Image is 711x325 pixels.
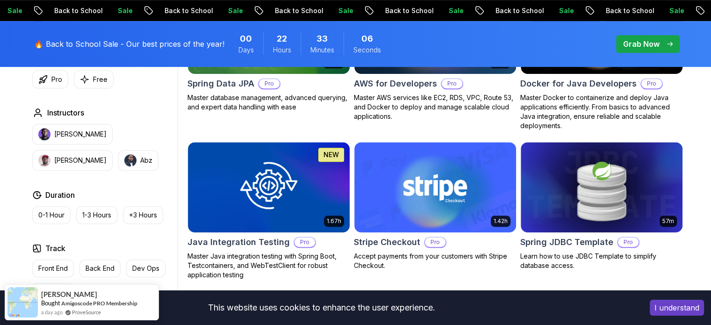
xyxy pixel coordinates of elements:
p: Sale [673,6,703,15]
img: Java Integration Testing card [188,142,350,233]
a: Spring JDBC Template card57mSpring JDBC TemplateProLearn how to use JDBC Template to simplify dat... [520,142,683,271]
h2: Java Integration Testing [187,236,290,249]
h2: Spring Data JPA [187,77,254,90]
img: instructor img [38,128,50,140]
div: This website uses cookies to enhance the user experience. [7,297,636,318]
a: ProveSource [72,308,101,316]
p: Master AWS services like EC2, RDS, VPC, Route 53, and Docker to deploy and manage scalable cloud ... [354,93,517,121]
p: Free [93,75,108,84]
a: Java Integration Testing card1.67hNEWJava Integration TestingProMaster Java integration testing w... [187,142,350,280]
p: Sale [11,6,41,15]
p: 1.67h [327,217,341,225]
img: instructor img [38,154,50,166]
p: Back to School [278,6,342,15]
p: 1-3 Hours [82,210,111,220]
p: Learn how to use JDBC Template to simplify database access. [520,252,683,270]
p: 57m [662,217,674,225]
span: Bought [41,299,60,307]
p: Pro [442,79,462,88]
span: Seconds [353,45,381,55]
img: Spring JDBC Template card [521,142,682,233]
p: Sale [231,6,261,15]
p: [PERSON_NAME] [54,156,107,165]
p: Sale [562,6,592,15]
p: 0-1 Hour [38,210,65,220]
h2: Docker for Java Developers [520,77,637,90]
span: 0 Days [240,32,252,45]
p: Pro [618,238,639,247]
span: Hours [273,45,291,55]
p: Sale [452,6,482,15]
p: Accept payments from your customers with Stripe Checkout. [354,252,517,270]
p: Pro [425,238,445,247]
p: Pro [294,238,315,247]
span: 22 Hours [277,32,287,45]
button: 1-3 Hours [76,206,117,224]
button: Front End [32,260,74,277]
button: Full Stack [32,283,74,301]
img: provesource social proof notification image [7,287,38,318]
button: Accept cookies [650,300,704,316]
p: Back to School [609,6,673,15]
p: Abz [140,156,152,165]
p: Grab Now [623,38,660,50]
p: Back to School [388,6,452,15]
span: Minutes [310,45,334,55]
h2: AWS for Developers [354,77,437,90]
span: a day ago [41,308,63,316]
p: Back to School [57,6,121,15]
h2: Duration [45,189,75,201]
img: Stripe Checkout card [354,142,516,233]
button: Free [74,70,114,88]
img: instructor img [124,154,136,166]
p: 🔥 Back to School Sale - Our best prices of the year! [34,38,224,50]
p: Sale [342,6,372,15]
a: Stripe Checkout card1.42hStripe CheckoutProAccept payments from your customers with Stripe Checkout. [354,142,517,271]
span: Days [238,45,254,55]
h2: Instructors [47,107,84,118]
a: Amigoscode PRO Membership [61,300,137,307]
h2: Spring JDBC Template [520,236,613,249]
span: [PERSON_NAME] [41,290,97,298]
p: Sale [121,6,151,15]
p: Back to School [168,6,231,15]
p: Master database management, advanced querying, and expert data handling with ease [187,93,350,112]
p: Pro [641,79,662,88]
button: Dev Ops [126,260,165,277]
p: [PERSON_NAME] [54,130,107,139]
p: Pro [259,79,280,88]
span: 33 Minutes [316,32,328,45]
p: Back to School [499,6,562,15]
p: 1.42h [494,217,508,225]
button: Pro [32,70,68,88]
p: Master Java integration testing with Spring Boot, Testcontainers, and WebTestClient for robust ap... [187,252,350,280]
p: Front End [38,264,68,273]
button: 0-1 Hour [32,206,71,224]
p: Back End [86,264,115,273]
button: Back End [79,260,121,277]
p: +3 Hours [129,210,157,220]
button: +3 Hours [123,206,163,224]
button: instructor img[PERSON_NAME] [32,124,113,144]
p: Dev Ops [132,264,159,273]
p: NEW [323,150,339,159]
h2: Track [45,243,65,254]
button: instructor img[PERSON_NAME] [32,150,113,171]
p: Master Docker to containerize and deploy Java applications efficiently. From basics to advanced J... [520,93,683,130]
span: 6 Seconds [361,32,373,45]
h2: Stripe Checkout [354,236,420,249]
p: Pro [51,75,62,84]
button: instructor imgAbz [118,150,158,171]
